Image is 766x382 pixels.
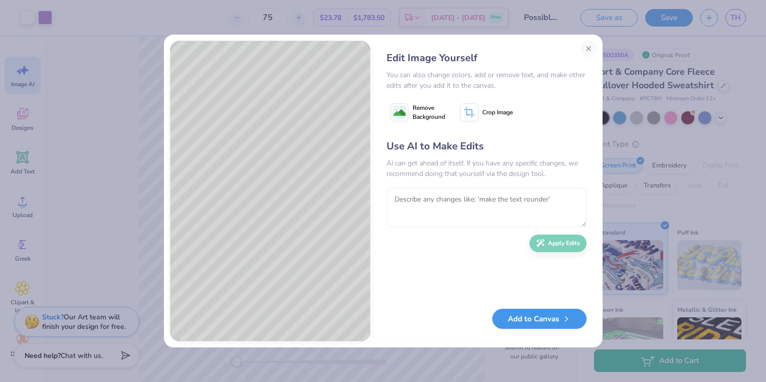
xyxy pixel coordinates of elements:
[456,100,519,125] button: Crop Image
[387,139,587,154] div: Use AI to Make Edits
[492,309,587,329] button: Add to Canvas
[387,70,587,91] div: You can also change colors, add or remove text, and make other edits after you add it to the canvas.
[387,100,449,125] button: Remove Background
[413,103,445,121] span: Remove Background
[581,41,597,57] button: Close
[387,158,587,179] div: AI can get ahead of itself. If you have any specific changes, we recommend doing that yourself vi...
[482,108,513,117] span: Crop Image
[387,51,587,66] div: Edit Image Yourself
